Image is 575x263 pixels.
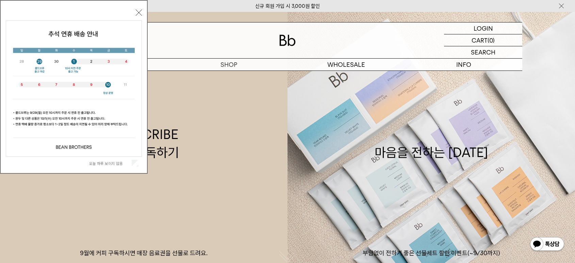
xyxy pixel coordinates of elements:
[136,10,142,16] button: 닫기
[474,22,493,34] p: LOGIN
[287,249,575,257] p: 부담없이 전하기 좋은 선물세트 할인 이벤트(~9/30까지)
[375,125,488,161] div: 마음을 전하는 [DATE]
[444,22,522,34] a: LOGIN
[488,34,495,46] p: (0)
[255,3,320,9] a: 신규 회원 가입 시 3,000원 할인
[472,34,488,46] p: CART
[6,21,142,156] img: 5e4d662c6b1424087153c0055ceb1a13_140731.jpg
[529,236,565,253] img: 카카오톡 채널 1:1 채팅 버튼
[170,59,287,71] a: SHOP
[287,59,405,71] p: WHOLESALE
[471,46,495,58] p: SEARCH
[89,161,130,166] label: 오늘 하루 보이지 않음
[405,59,522,71] p: INFO
[279,35,296,46] img: 로고
[444,34,522,46] a: CART (0)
